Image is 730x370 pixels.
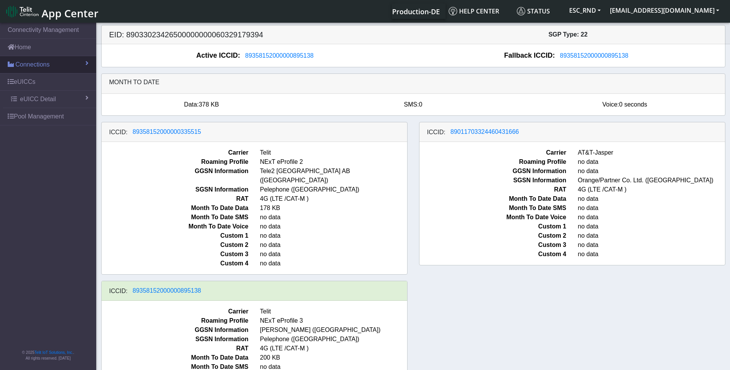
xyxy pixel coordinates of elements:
[404,101,419,108] span: SMS:
[254,222,413,231] span: no data
[254,250,413,259] span: no data
[414,231,572,240] span: Custom 2
[565,3,605,17] button: ESC_RND
[414,194,572,203] span: Month To Date Data
[414,185,572,194] span: RAT
[555,51,633,61] button: 89358152000000895138
[414,157,572,167] span: Roaming Profile
[109,78,717,86] h6: Month to date
[96,148,254,157] span: Carrier
[449,7,457,15] img: knowledge.svg
[96,353,254,362] span: Month To Date Data
[254,259,413,268] span: no data
[449,7,499,15] span: Help center
[96,185,254,194] span: SGSN Information
[96,307,254,316] span: Carrier
[96,157,254,167] span: Roaming Profile
[254,335,413,344] span: Pelephone ([GEOGRAPHIC_DATA])
[128,286,206,296] button: 89358152000000895138
[605,3,724,17] button: [EMAIL_ADDRESS][DOMAIN_NAME]
[128,127,206,137] button: 89358152000000335515
[254,157,413,167] span: NExT eProfile 2
[414,222,572,231] span: Custom 1
[96,325,254,335] span: GGSN Information
[96,250,254,259] span: Custom 3
[560,52,628,59] span: 89358152000000895138
[254,344,413,353] span: 4G (LTE /CAT-M )
[414,176,572,185] span: SGSN Information
[451,128,519,135] span: 89011703324460431666
[254,213,413,222] span: no data
[414,240,572,250] span: Custom 3
[392,7,440,16] span: Production-DE
[504,50,555,61] span: Fallback ICCID:
[42,6,99,20] span: App Center
[254,307,413,316] span: Telit
[254,167,413,185] span: Tele2 [GEOGRAPHIC_DATA] AB ([GEOGRAPHIC_DATA])
[392,3,439,19] a: Your current platform instance
[240,51,319,61] button: 89358152000000895138
[109,287,128,295] h6: ICCID:
[548,31,588,38] span: SGP Type: 22
[254,148,413,157] span: Telit
[414,148,572,157] span: Carrier
[419,101,423,108] span: 0
[427,128,446,136] h6: ICCID:
[96,203,254,213] span: Month To Date Data
[96,259,254,268] span: Custom 4
[96,240,254,250] span: Custom 2
[254,194,413,203] span: 4G (LTE /CAT-M )
[196,50,240,61] span: Active ICCID:
[6,3,97,20] a: App Center
[414,250,572,259] span: Custom 4
[254,185,413,194] span: Pelephone ([GEOGRAPHIC_DATA])
[96,231,254,240] span: Custom 1
[96,335,254,344] span: SGSN Information
[6,5,38,18] img: logo-telit-cinterion-gw-new.png
[96,167,254,185] span: GGSN Information
[517,7,550,15] span: Status
[414,203,572,213] span: Month To Date SMS
[35,350,73,355] a: Telit IoT Solutions, Inc.
[619,101,647,108] span: 0 seconds
[199,101,219,108] span: 378 KB
[254,203,413,213] span: 178 KB
[133,128,201,135] span: 89358152000000335515
[514,3,565,19] a: Status
[254,240,413,250] span: no data
[96,213,254,222] span: Month To Date SMS
[254,231,413,240] span: no data
[446,127,524,137] button: 89011703324460431666
[414,213,572,222] span: Month To Date Voice
[133,287,201,294] span: 89358152000000895138
[20,95,56,104] span: eUICC Detail
[15,60,50,69] span: Connections
[96,344,254,353] span: RAT
[517,7,525,15] img: status.svg
[96,316,254,325] span: Roaming Profile
[254,325,413,335] span: [PERSON_NAME] ([GEOGRAPHIC_DATA])
[414,167,572,176] span: GGSN Information
[254,353,413,362] span: 200 KB
[602,101,619,108] span: Voice:
[446,3,514,19] a: Help center
[245,52,314,59] span: 89358152000000895138
[184,101,199,108] span: Data:
[3,91,96,108] a: eUICC Detail
[96,194,254,203] span: RAT
[96,222,254,231] span: Month To Date Voice
[254,316,413,325] span: NExT eProfile 3
[104,30,413,39] h5: EID: 89033023426500000000060329179394
[109,128,128,136] h6: ICCID:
